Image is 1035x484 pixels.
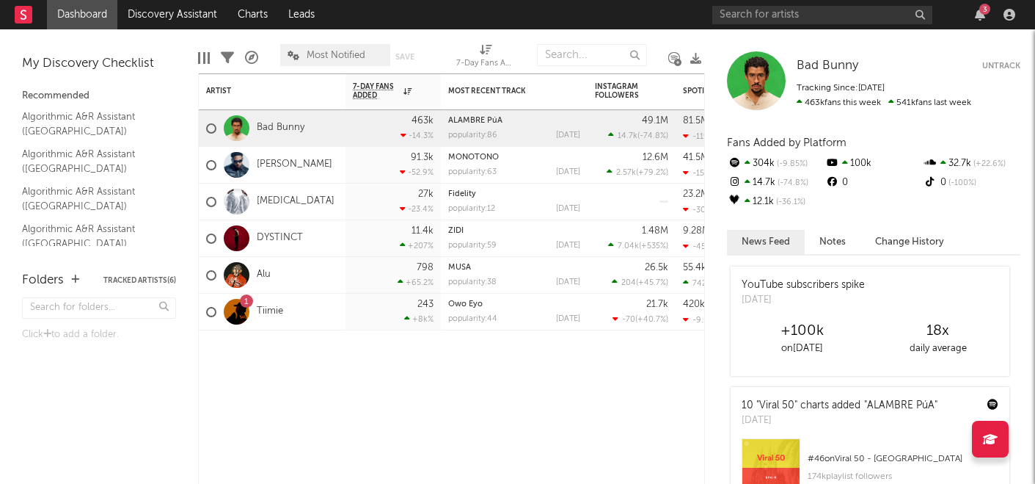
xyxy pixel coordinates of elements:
span: Tracking Since: [DATE] [797,84,885,93]
span: -74.8 % [775,179,808,187]
span: Bad Bunny [797,59,858,72]
div: 9.28M [683,226,710,236]
span: 2.57k [616,169,636,177]
div: 1.48M [642,226,668,236]
div: 742 [683,278,706,288]
div: MUSA [448,264,580,272]
a: Bad Bunny [797,59,858,73]
span: -70 [622,316,635,324]
div: 32.7k [923,154,1020,173]
div: +8k % [404,314,434,324]
span: +45.7 % [638,279,666,287]
a: ZIDI [448,227,464,235]
span: Most Notified [307,51,365,60]
span: +79.2 % [638,169,666,177]
input: Search for folders... [22,297,176,319]
div: YouTube subscribers spike [742,278,865,293]
div: 11.4k [412,226,434,236]
div: 304k [727,154,824,173]
button: Change History [860,230,959,254]
div: 23.2M [683,189,709,199]
div: Spotify Monthly Listeners [683,87,793,95]
a: Algorithmic A&R Assistant ([GEOGRAPHIC_DATA]) [22,221,161,251]
button: Notes [805,230,860,254]
button: Tracked Artists(6) [103,277,176,284]
a: Alu [257,269,271,281]
div: [DATE] [556,278,580,286]
div: ( ) [612,278,668,287]
div: -9.11k [683,315,715,325]
span: 14.7k [618,132,637,140]
div: Folders [22,272,64,289]
a: Algorithmic A&R Assistant ([GEOGRAPHIC_DATA]) [22,146,161,176]
div: 10 "Viral 50" charts added [742,398,937,413]
div: 12.6M [643,153,668,162]
div: 91.3k [411,153,434,162]
div: Recommended [22,87,176,105]
div: -52.9 % [400,167,434,177]
div: 100k [824,154,922,173]
div: 0 [923,173,1020,192]
div: [DATE] [742,293,865,308]
span: +40.7 % [637,316,666,324]
div: [DATE] [556,205,580,213]
div: 243 [417,300,434,309]
div: 7-Day Fans Added (7-Day Fans Added) [456,37,515,79]
span: 463k fans this week [797,98,881,107]
div: -14.3 % [401,131,434,140]
a: [PERSON_NAME] [257,159,332,171]
div: 49.1M [642,116,668,126]
div: A&R Pipeline [245,37,258,79]
div: 81.5M [683,116,709,126]
span: 7-Day Fans Added [353,82,400,100]
div: ( ) [612,314,668,324]
div: popularity: 86 [448,131,497,140]
div: [DATE] [556,131,580,140]
div: Filters [221,37,234,79]
div: 3 [979,4,990,15]
div: ALAMBRE PúA [448,117,580,125]
div: 14.7k [727,173,824,192]
div: ( ) [607,167,668,177]
div: 7-Day Fans Added (7-Day Fans Added) [456,55,515,73]
a: [MEDICAL_DATA] [257,195,334,208]
div: [DATE] [742,413,937,428]
div: 55.4k [683,263,706,272]
button: Save [395,53,414,61]
a: DYSTINCT [257,232,303,245]
div: Edit Columns [198,37,210,79]
a: Tiimie [257,306,283,318]
span: -100 % [946,179,976,187]
div: popularity: 12 [448,205,495,213]
input: Search... [537,44,647,66]
a: Fidelity [448,190,476,198]
div: [DATE] [556,242,580,250]
div: on [DATE] [734,340,870,358]
div: Owo Eyo [448,300,580,308]
span: 541k fans last week [797,98,971,107]
div: -305k [683,205,714,214]
button: Untrack [982,59,1020,73]
div: 420k [683,300,705,309]
a: ALAMBRE PúA [448,117,502,125]
div: 798 [417,263,434,272]
div: Fidelity [448,190,580,198]
div: Most Recent Track [448,87,558,95]
div: 27k [418,189,434,199]
div: 0 [824,173,922,192]
a: Owo Eyo [448,300,483,308]
div: +100k [734,322,870,340]
div: MONÓTONO [448,153,580,162]
div: # 46 on Viral 50 - [GEOGRAPHIC_DATA] [808,450,998,468]
a: MUSA [448,264,471,272]
div: +207 % [400,241,434,250]
div: ( ) [608,241,668,250]
div: Artist [206,87,316,95]
span: -74.8 % [640,132,666,140]
a: MONÓTONO [448,153,499,162]
div: Click to add a folder. [22,326,176,344]
div: 12.1k [727,192,824,212]
div: popularity: 38 [448,278,497,286]
div: -23.4 % [400,204,434,214]
span: 204 [621,279,636,287]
